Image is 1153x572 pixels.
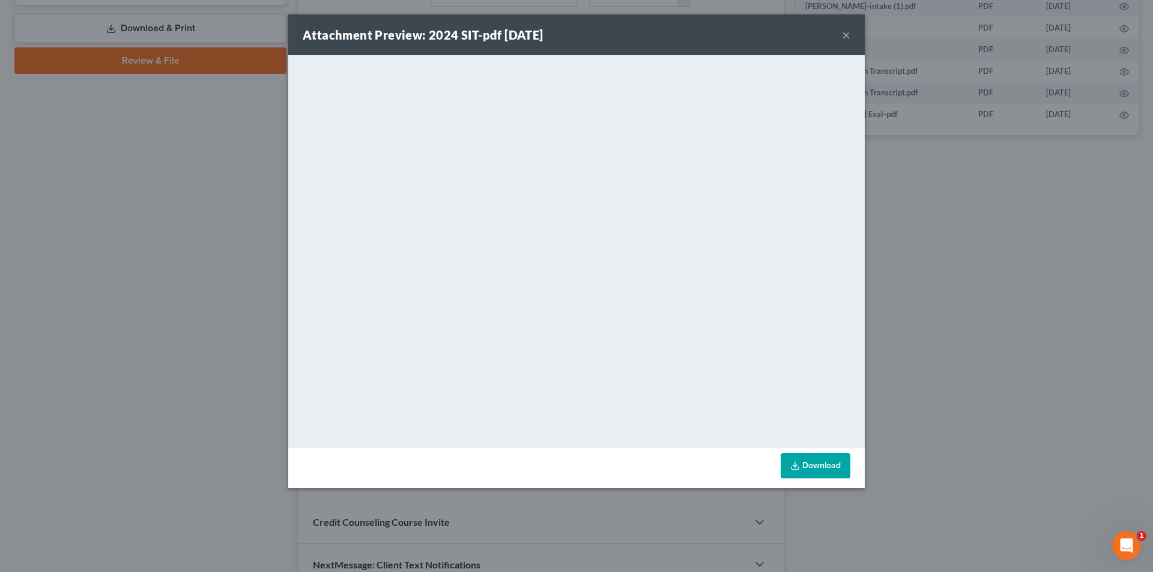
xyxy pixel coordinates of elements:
[842,28,850,42] button: ×
[1112,531,1141,560] iframe: Intercom live chat
[781,453,850,478] a: Download
[1137,531,1146,541] span: 1
[303,28,543,42] strong: Attachment Preview: 2024 SIT-pdf [DATE]
[288,55,865,445] iframe: <object ng-attr-data='[URL][DOMAIN_NAME]' type='application/pdf' width='100%' height='650px'></ob...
